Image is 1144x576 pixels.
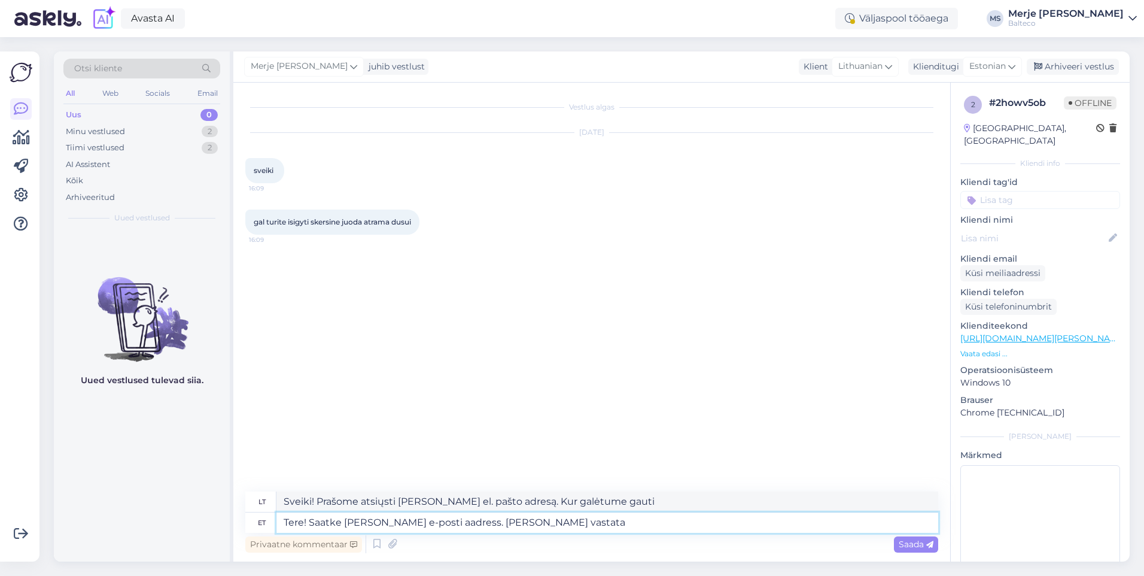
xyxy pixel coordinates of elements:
div: Küsi telefoninumbrit [960,299,1057,315]
p: Klienditeekond [960,320,1120,332]
span: Estonian [969,60,1006,73]
span: Otsi kliente [74,62,122,75]
div: lt [258,492,266,512]
div: All [63,86,77,101]
div: Socials [143,86,172,101]
span: 16:09 [249,184,294,193]
div: 2 [202,126,218,138]
p: Märkmed [960,449,1120,462]
div: Kliendi info [960,158,1120,169]
span: 16:09 [249,235,294,244]
div: 2 [202,142,218,154]
p: Vaata edasi ... [960,348,1120,359]
p: Windows 10 [960,377,1120,389]
a: Merje [PERSON_NAME]Balteco [1008,9,1137,28]
a: Avasta AI [121,8,185,29]
div: Minu vestlused [66,126,125,138]
div: [DATE] [245,127,938,138]
div: Väljaspool tööaega [835,8,958,29]
input: Lisa nimi [961,232,1106,245]
p: Brauser [960,394,1120,407]
p: Uued vestlused tulevad siia. [81,374,203,387]
div: Merje [PERSON_NAME] [1008,9,1124,19]
div: Balteco [1008,19,1124,28]
textarea: Sveiki! Prašome atsiųsti [PERSON_NAME] el. pašto adresą. Kur galėtume gauti [276,492,938,512]
div: et [258,513,266,533]
span: Saada [899,539,933,550]
div: [PERSON_NAME] [960,431,1120,442]
div: Klienditugi [908,60,959,73]
div: juhib vestlust [364,60,425,73]
div: Uus [66,109,81,121]
div: Arhiveeritud [66,192,115,204]
span: sveiki [254,166,273,175]
div: Tiimi vestlused [66,142,124,154]
p: Kliendi tag'id [960,176,1120,189]
div: Klient [799,60,828,73]
span: gal turite isigyti skersine juoda atrama dusui [254,217,411,226]
p: Kliendi email [960,253,1120,265]
div: # 2howv5ob [989,96,1064,110]
p: Kliendi telefon [960,286,1120,299]
div: Email [195,86,220,101]
div: MS [987,10,1003,27]
div: Küsi meiliaadressi [960,265,1045,281]
span: Lithuanian [838,60,883,73]
img: explore-ai [91,6,116,31]
div: Web [100,86,121,101]
input: Lisa tag [960,191,1120,209]
div: Privaatne kommentaar [245,536,362,553]
div: Vestlus algas [245,102,938,113]
div: AI Assistent [66,159,110,171]
div: 0 [200,109,218,121]
p: Kliendi nimi [960,214,1120,226]
img: No chats [54,256,230,363]
span: 2 [971,100,975,109]
span: Offline [1064,96,1116,110]
span: Uued vestlused [114,213,170,223]
div: Kõik [66,175,83,187]
p: Chrome [TECHNICAL_ID] [960,407,1120,419]
img: Askly Logo [10,61,32,84]
div: [GEOGRAPHIC_DATA], [GEOGRAPHIC_DATA] [964,122,1096,147]
div: Arhiveeri vestlus [1027,59,1119,75]
textarea: Tere! Saatke [PERSON_NAME] e-posti aadress. [PERSON_NAME] vastata [276,513,938,533]
p: Operatsioonisüsteem [960,364,1120,377]
span: Merje [PERSON_NAME] [251,60,348,73]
